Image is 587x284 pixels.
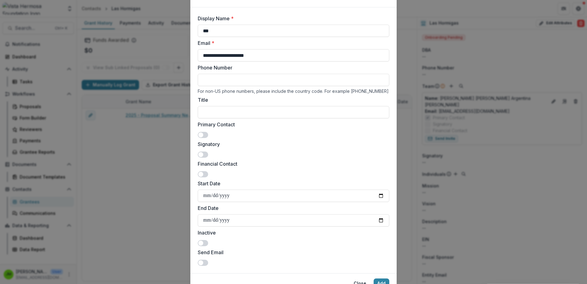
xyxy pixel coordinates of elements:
[198,204,386,212] label: End Date
[198,229,386,236] label: Inactive
[198,180,386,187] label: Start Date
[198,64,386,71] label: Phone Number
[198,39,386,47] label: Email
[198,249,386,256] label: Send Email
[198,140,386,148] label: Signatory
[198,15,386,22] label: Display Name
[198,160,386,168] label: Financial Contact
[198,89,389,94] div: For non-US phone numbers, please include the country code. For example [PHONE_NUMBER]
[198,121,386,128] label: Primary Contact
[198,96,386,104] label: Title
